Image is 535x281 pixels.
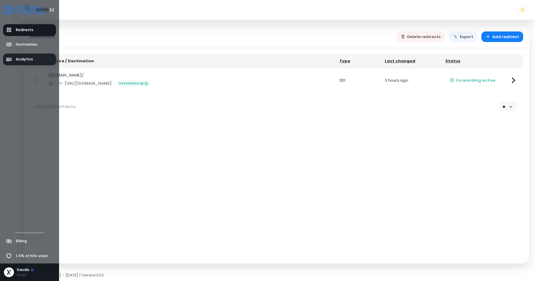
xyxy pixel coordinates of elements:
[45,54,335,68] th: Source / Destination
[381,54,441,68] th: Last changed
[16,253,47,259] span: 1.4% of hits used
[3,39,56,51] a: Hostnames
[49,72,331,78] div: [DOMAIN_NAME]/
[3,235,56,247] a: Billing
[54,78,116,89] a: [URL][DOMAIN_NAME]
[3,250,56,262] a: 1.4% of hits used
[445,75,500,86] button: Forwarding active
[441,54,504,68] th: Status
[16,28,33,33] span: Redirects
[46,4,57,16] button: Toggle Aside
[117,80,150,87] span: Destination up
[16,42,37,47] span: Hostnames
[17,267,34,273] div: Xaudis
[335,68,381,93] td: 301
[24,272,104,278] span: Copyright © [DATE] - [DATE] | Version 1.0.0
[16,239,27,244] span: Billing
[4,267,14,277] img: Avatar
[499,102,517,111] select: Per
[3,24,56,36] a: Redirects
[335,54,381,68] th: Type
[17,273,34,277] div: Xaudis
[16,57,33,62] span: Analytics
[3,54,56,65] a: Analytics
[3,5,46,14] a: Logo
[481,31,523,42] button: Add redirect
[381,68,441,93] td: 3 hours ago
